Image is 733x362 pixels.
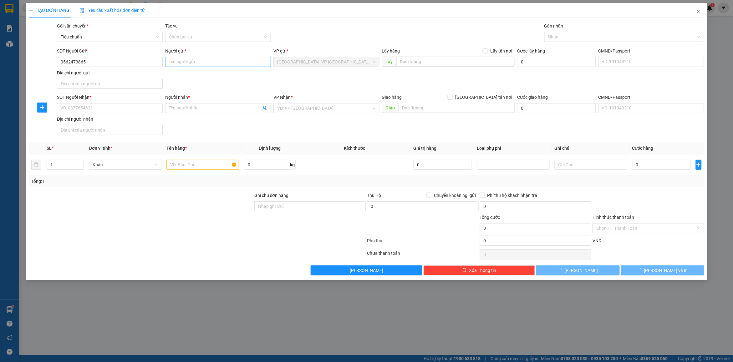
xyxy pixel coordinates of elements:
label: Ghi chú đơn hàng [254,193,289,198]
div: Phụ thu [366,237,479,248]
span: Định lượng [259,146,281,151]
span: Lấy tận nơi [488,48,515,54]
span: plus [38,105,47,110]
input: Địa chỉ của người nhận [57,125,163,135]
span: [PERSON_NAME] và In [644,267,688,274]
span: Lấy hàng [382,48,400,53]
button: plus [696,160,702,170]
div: Tổng: 1 [31,178,283,185]
span: Chuyển khoản ng. gửi [431,192,479,199]
button: delete [31,160,41,170]
span: loading [558,268,565,272]
div: Người gửi [165,48,271,54]
span: loading [637,268,644,272]
div: VP gửi [273,48,379,54]
span: plus [696,162,701,167]
span: Phí thu hộ khách nhận trả [485,192,540,199]
button: plus [37,103,47,113]
div: SĐT Người Nhận [57,94,163,101]
span: Tiêu chuẩn [61,32,159,42]
span: Tên hàng [166,146,187,151]
span: CÔNG TY TNHH CHUYỂN PHÁT NHANH BẢO AN [54,21,115,33]
span: delete [462,268,467,273]
input: 0 [414,160,472,170]
span: [PERSON_NAME] [565,267,598,274]
input: Cước giao hàng [517,103,596,113]
span: Giao hàng [382,95,402,100]
span: Ngày in phiếu: 16:39 ngày [39,13,126,19]
span: Hà Nội: VP Quận Thanh Xuân [277,57,375,67]
input: Dọc đường [396,57,515,67]
span: VND [593,238,601,243]
button: deleteXóa Thông tin [424,265,535,275]
th: Loại phụ phí [475,142,552,154]
input: Địa chỉ của người gửi [57,79,163,89]
span: Lấy [382,57,396,67]
div: Địa chỉ người gửi [57,69,163,76]
button: [PERSON_NAME] và In [621,265,704,275]
span: [GEOGRAPHIC_DATA] tận nơi [453,94,515,101]
div: CMND/Passport [598,94,704,101]
button: [PERSON_NAME] [536,265,619,275]
span: Kích thước [344,146,365,151]
span: Cước hàng [632,146,654,151]
span: VP Nhận [273,95,291,100]
div: SĐT Người Gửi [57,48,163,54]
span: Yêu cầu xuất hóa đơn điện tử [79,8,145,13]
span: Tổng cước [480,215,500,220]
span: SL [47,146,52,151]
div: CMND/Passport [598,48,704,54]
input: Dọc đường [399,103,515,113]
label: Cước giao hàng [517,95,548,100]
strong: PHIẾU DÁN LÊN HÀNG [42,3,124,11]
span: Xóa Thông tin [469,267,496,274]
span: plus [29,8,33,13]
span: close [696,9,701,14]
span: TẠO ĐƠN HÀNG [29,8,69,13]
span: kg [289,160,296,170]
input: Ghi chú đơn hàng [254,201,366,211]
label: Cước lấy hàng [517,48,545,53]
span: Mã đơn: VPTX1310250016 [3,38,95,46]
span: Gói vận chuyển [57,23,89,28]
span: Khác [93,160,158,169]
input: Cước lấy hàng [517,57,596,67]
img: icon [79,8,84,13]
input: Ghi Chú [555,160,627,170]
div: Người nhận [165,94,271,101]
label: Gán nhãn [544,23,563,28]
input: VD: Bàn, Ghế [166,160,239,170]
button: [PERSON_NAME] [311,265,422,275]
label: Hình thức thanh toán [593,215,634,220]
span: Giá trị hàng [414,146,437,151]
div: Chưa thanh toán [366,250,479,261]
span: Thu Hộ [367,193,381,198]
span: user-add [262,106,267,111]
button: Close [690,3,707,21]
th: Ghi chú [552,142,630,154]
span: Giao [382,103,399,113]
span: [PHONE_NUMBER] [3,21,48,32]
span: Đơn vị tính [89,146,112,151]
div: Địa chỉ người nhận [57,116,163,123]
span: [PERSON_NAME] [350,267,383,274]
strong: CSKH: [17,21,33,27]
label: Tác vụ [165,23,178,28]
